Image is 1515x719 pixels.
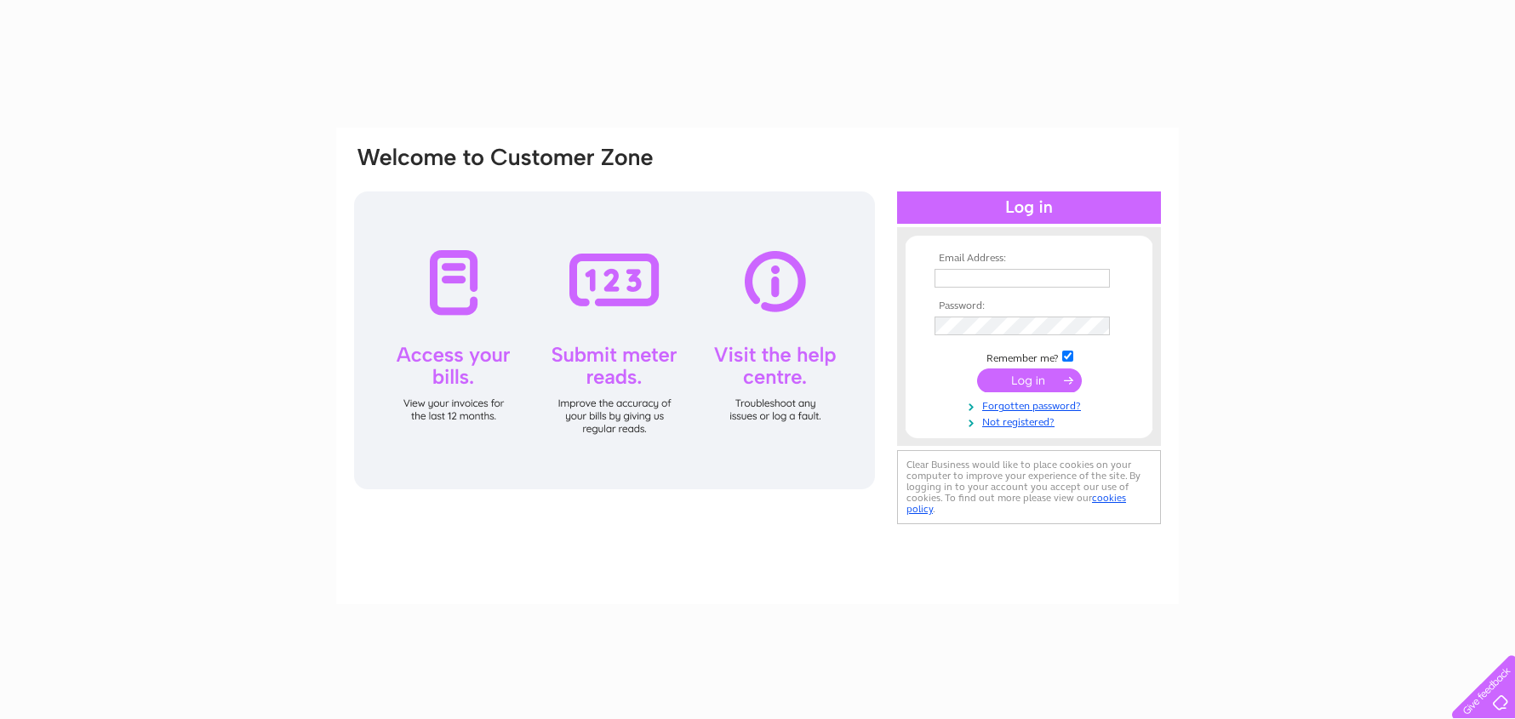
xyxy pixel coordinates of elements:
[977,368,1082,392] input: Submit
[935,413,1128,429] a: Not registered?
[935,397,1128,413] a: Forgotten password?
[906,492,1126,515] a: cookies policy
[930,348,1128,365] td: Remember me?
[930,253,1128,265] th: Email Address:
[930,300,1128,312] th: Password:
[897,450,1161,524] div: Clear Business would like to place cookies on your computer to improve your experience of the sit...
